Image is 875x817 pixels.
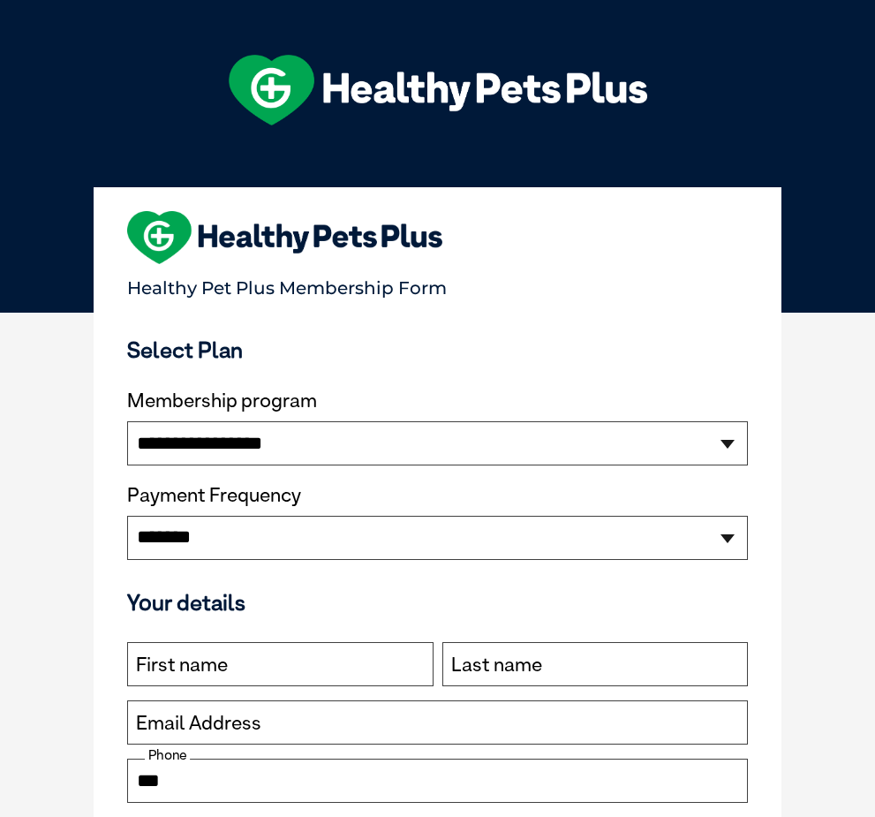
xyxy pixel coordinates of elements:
label: Email Address [136,712,261,735]
label: First name [136,654,228,677]
img: heart-shape-hpp-logo-large.png [127,211,442,264]
label: Phone [145,747,190,763]
img: hpp-logo-landscape-green-white.png [229,55,647,125]
h3: Your details [127,589,748,616]
label: Payment Frequency [127,484,301,507]
label: Membership program [127,390,748,412]
h3: Select Plan [127,337,748,363]
p: Healthy Pet Plus Membership Form [127,269,748,299]
label: Last name [451,654,542,677]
